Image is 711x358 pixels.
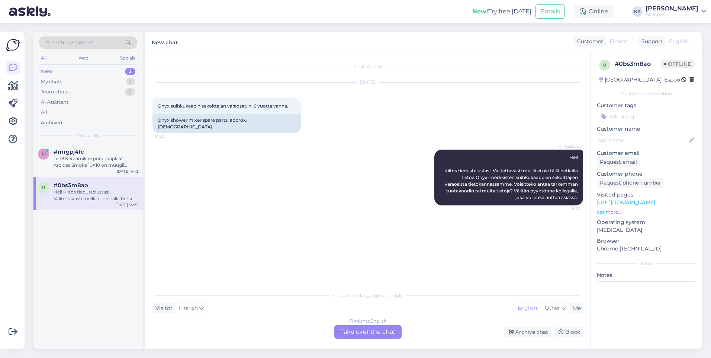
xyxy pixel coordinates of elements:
[472,8,488,15] b: New!
[46,39,93,47] span: Search customers
[599,76,680,84] div: [GEOGRAPHIC_DATA], Espoo
[41,99,68,106] div: AI Assistant
[570,304,581,312] div: Me
[334,325,402,339] div: Take over the chat
[597,136,688,144] input: Add name
[597,191,696,199] p: Visited pages
[54,189,138,202] div: Hei! Kiitos tiedustelustasi. Valitettavasti meillä ei ole tällä hetkellä tietoa Onyx-merkkisten s...
[597,218,696,226] p: Operating system
[646,6,698,12] div: [PERSON_NAME]
[42,185,45,190] span: 0
[597,209,696,215] p: See more ...
[152,292,583,299] div: Choose the language and reply
[152,114,301,133] div: Onyx shower mixer spare parts. approx. [DEMOGRAPHIC_DATA].
[152,79,583,86] div: [DATE]
[115,202,138,208] div: [DATE] 14:22
[472,7,533,16] div: Try free [DATE]:
[574,5,614,18] div: Online
[179,304,198,312] span: Finnish
[119,53,137,63] div: Socials
[54,155,138,169] div: Tere! Keraamiline põrandaplaat Arcides Smoke 10X10 on müügil pakendites, milles on 1,44 m². Teie ...
[597,245,696,253] p: Chrome [TECHNICAL_ID]
[77,53,90,63] div: Web
[638,38,663,45] div: Support
[444,154,579,200] span: Hei! Kiitos tiedustelustasi. Valitettavasti meillä ei ole tällä hetkellä tietoa Onyx-merkkisten s...
[646,6,707,17] a: [PERSON_NAME]AS Vipex
[76,132,100,139] span: New chats
[597,90,696,97] div: Customer information
[349,318,387,325] div: Finnish to English
[615,60,661,68] div: # 0bs3m8ao
[597,170,696,178] p: Customer phone
[632,6,643,17] div: KK
[41,78,62,86] div: My chats
[158,103,288,109] span: Onyx suihkukaapin sekoittajan varaosat. n. 6 vuotta vanha.
[597,226,696,234] p: [MEDICAL_DATA]
[125,68,135,75] div: 2
[152,36,178,47] label: New chat
[553,206,581,211] span: 14:22
[41,68,52,75] div: New
[574,38,603,45] div: Customer
[553,144,581,149] span: AI Assistant
[152,304,173,312] div: Visitor
[554,327,583,337] div: Block
[41,119,62,127] div: Archived
[514,303,541,314] div: English
[42,151,46,157] span: m
[597,178,664,188] div: Request phone number
[152,63,583,70] div: Chat started
[6,38,20,52] img: Askly Logo
[155,134,183,139] span: 14:22
[597,199,655,206] a: [URL][DOMAIN_NAME]
[117,169,138,174] div: [DATE] 9:43
[54,148,84,155] span: #mrgpj4fc
[669,38,688,45] span: English
[597,237,696,245] p: Browser
[609,38,628,45] span: Finnish
[535,4,565,19] button: Emails
[597,149,696,157] p: Customer email
[545,304,560,311] span: Other
[661,60,694,68] span: Offline
[54,182,88,189] span: #0bs3m8ao
[126,78,135,86] div: 1
[125,88,135,96] div: 0
[597,260,696,267] div: Extra
[597,271,696,279] p: Notes
[41,109,47,116] div: All
[597,111,696,122] input: Add a tag
[597,157,640,167] div: Request email
[504,327,551,337] div: Archive chat
[646,12,698,17] div: AS Vipex
[603,62,606,68] span: 0
[41,88,68,96] div: Team chats
[597,125,696,133] p: Customer name
[39,53,48,63] div: All
[597,102,696,109] p: Customer tags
